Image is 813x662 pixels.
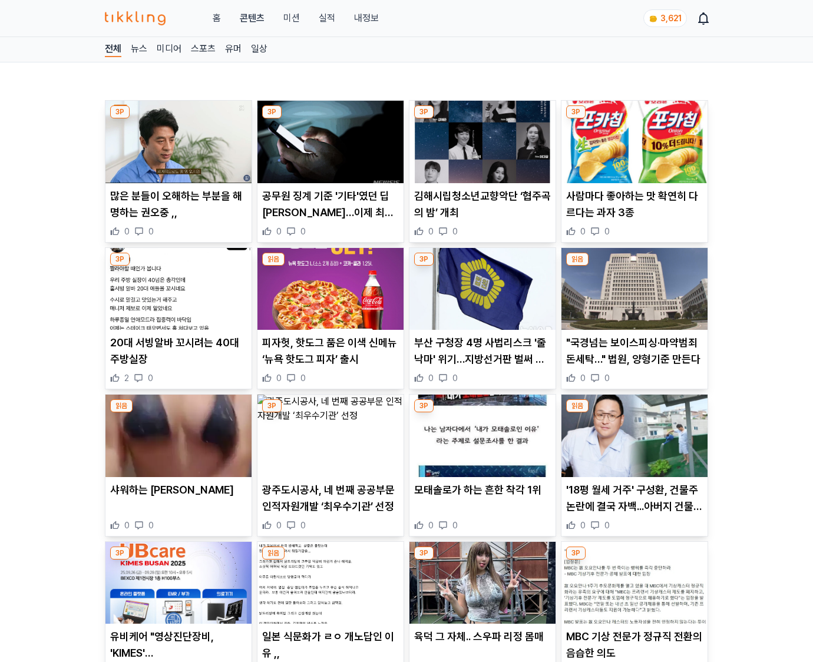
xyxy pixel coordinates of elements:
[124,372,129,384] span: 2
[300,519,306,531] span: 0
[561,542,708,624] img: MBC 기상 전문가 정규직 전환의 음습한 의도
[105,101,252,183] img: 많은 분들이 오해하는 부분을 해명하는 권오중 ,,
[409,247,556,390] div: 3P 부산 구청장 4명 사법리스크 '줄낙마' 위기…지방선거판 벌써 요동 부산 구청장 4명 사법리스크 '줄낙마' 위기…지방선거판 벌써 요동 0 0
[566,547,586,560] div: 3P
[262,335,399,368] p: 피자헛, 핫도그 품은 이색 신메뉴 ‘뉴욕 핫도그 피자’ 출시
[561,395,708,477] img: '18평 월세 거주' 구성환, 건물주 논란에 결국 자백...아버지 건물 증여받아(+나혼산,유퀴즈,꽃분이)
[262,399,282,412] div: 3P
[262,482,399,515] p: 광주도시공사, 네 번째 공공부문 인적자원개발 ‘최우수기관’ 선정
[414,335,551,368] p: 부산 구청장 4명 사법리스크 '줄낙마' 위기…지방선거판 벌써 요동
[561,100,708,243] div: 3P 사람마다 좋아하는 맛 확연히 다르다는 과자 3종 사람마다 좋아하는 맛 확연히 다르다는 과자 3종 0 0
[414,399,434,412] div: 3P
[257,248,404,330] img: 피자헛, 핫도그 품은 이색 신메뉴 ‘뉴욕 핫도그 피자’ 출시
[105,247,252,390] div: 3P 20대 서빙알바 꼬시려는 40대 주방실장 20대 서빙알바 꼬시려는 40대 주방실장 2 0
[110,547,130,560] div: 3P
[276,226,282,237] span: 0
[561,394,708,537] div: 읽음 '18평 월세 거주' 구성환, 건물주 논란에 결국 자백...아버지 건물 증여받아(+나혼산,유퀴즈,꽃분이) '18평 월세 거주' 구성환, 건물주 논란에 결국 자백...아버...
[240,11,265,25] a: 콘텐츠
[414,482,551,498] p: 모태솔로가 하는 흔한 착각 1위
[110,335,247,368] p: 20대 서빙알바 꼬시려는 40대 주방실장
[409,101,556,183] img: 김해시립청소년교향악단 ‘협주곡의 밤’ 개최
[414,188,551,221] p: 김해시립청소년교향악단 ‘협주곡의 밤’ 개최
[276,519,282,531] span: 0
[157,42,181,57] a: 미디어
[262,188,399,221] p: 공무원 징계 기준 '기타'였던 딥[PERSON_NAME]…이제 최대 파면
[257,101,404,183] img: 공무원 징계 기준 '기타'였던 딥페이크·스토킹…이제 최대 파면
[580,519,586,531] span: 0
[105,395,252,477] img: 샤워하는 제로투 비키니
[105,42,121,57] a: 전체
[649,14,658,24] img: coin
[300,226,306,237] span: 0
[105,100,252,243] div: 3P 많은 분들이 오해하는 부분을 해명하는 권오중 ,, 많은 분들이 오해하는 부분을 해명하는 권오중 ,, 0 0
[414,628,551,645] p: 육덕 그 자체.. 스우파 리정 몸매
[580,372,586,384] span: 0
[414,547,434,560] div: 3P
[262,105,282,118] div: 3P
[643,9,685,27] a: coin 3,621
[566,482,703,515] p: '18평 월세 거주' 구성환, 건물주 논란에 결국 자백...아버지 건물 증여받아(+[PERSON_NAME],[PERSON_NAME],[PERSON_NAME])
[428,226,434,237] span: 0
[110,628,247,661] p: 유비케어 "영상진단장비, 'KIMES' [GEOGRAPHIC_DATA]에서 라인업 공개"
[580,226,586,237] span: 0
[110,399,133,412] div: 읽음
[105,248,252,330] img: 20대 서빙알바 꼬시려는 40대 주방실장
[148,519,154,531] span: 0
[148,372,153,384] span: 0
[409,248,556,330] img: 부산 구청장 4명 사법리스크 '줄낙마' 위기…지방선거판 벌써 요동
[213,11,221,25] a: 홈
[105,394,252,537] div: 읽음 샤워하는 제로투 비키니 샤워하는 [PERSON_NAME] 0 0
[257,100,404,243] div: 3P 공무원 징계 기준 '기타'였던 딥페이크·스토킹…이제 최대 파면 공무원 징계 기준 '기타'였던 딥[PERSON_NAME]…이제 최대 파면 0 0
[561,247,708,390] div: 읽음 "국경넘는 보이스피싱·마약범죄 돈세탁…" 법원, 양형기준 만든다 "국경넘는 보이스피싱·마약범죄 돈세탁…" 법원, 양형기준 만든다 0 0
[319,11,335,25] a: 실적
[561,248,708,330] img: "국경넘는 보이스피싱·마약범죄 돈세탁…" 법원, 양형기준 만든다
[604,519,610,531] span: 0
[110,105,130,118] div: 3P
[257,247,404,390] div: 읽음 피자헛, 핫도그 품은 이색 신메뉴 ‘뉴욕 핫도그 피자’ 출시 피자헛, 핫도그 품은 이색 신메뉴 ‘뉴욕 핫도그 피자’ 출시 0 0
[428,519,434,531] span: 0
[257,395,404,477] img: 광주도시공사, 네 번째 공공부문 인적자원개발 ‘최우수기관’ 선정
[566,628,703,661] p: MBC 기상 전문가 정규직 전환의 음습한 의도
[452,226,458,237] span: 0
[124,226,130,237] span: 0
[566,399,589,412] div: 읽음
[251,42,267,57] a: 일상
[257,542,404,624] img: 일본 식문화가 ㄹㅇ 개노답인 이유 ,,
[428,372,434,384] span: 0
[604,372,610,384] span: 0
[105,542,252,624] img: 유비케어 "영상진단장비, 'KIMES' 부산에서 라인업 공개"
[566,335,703,368] p: "국경넘는 보이스피싱·마약범죄 돈세탁…" 법원, 양형기준 만든다
[414,253,434,266] div: 3P
[262,253,285,266] div: 읽음
[225,42,242,57] a: 유머
[409,395,556,477] img: 모태솔로가 하는 흔한 착각 1위
[409,100,556,243] div: 3P 김해시립청소년교향악단 ‘협주곡의 밤’ 개최 김해시립청소년교향악단 ‘협주곡의 밤’ 개최 0 0
[110,482,247,498] p: 샤워하는 [PERSON_NAME]
[409,394,556,537] div: 3P 모태솔로가 하는 흔한 착각 1위 모태솔로가 하는 흔한 착각 1위 0 0
[276,372,282,384] span: 0
[452,519,458,531] span: 0
[191,42,216,57] a: 스포츠
[566,188,703,221] p: 사람마다 좋아하는 맛 확연히 다르다는 과자 3종
[452,372,458,384] span: 0
[110,188,247,221] p: 많은 분들이 오해하는 부분을 해명하는 권오중 ,,
[604,226,610,237] span: 0
[300,372,306,384] span: 0
[283,11,300,25] button: 미션
[660,14,682,23] span: 3,621
[414,105,434,118] div: 3P
[561,101,708,183] img: 사람마다 좋아하는 맛 확연히 다르다는 과자 3종
[262,547,285,560] div: 읽음
[354,11,379,25] a: 내정보
[257,394,404,537] div: 3P 광주도시공사, 네 번째 공공부문 인적자원개발 ‘최우수기관’ 선정 광주도시공사, 네 번째 공공부문 인적자원개발 ‘최우수기관’ 선정 0 0
[566,105,586,118] div: 3P
[105,11,166,25] img: 티끌링
[148,226,154,237] span: 0
[110,253,130,266] div: 3P
[409,542,556,624] img: 육덕 그 자체.. 스우파 리정 몸매
[566,253,589,266] div: 읽음
[124,519,130,531] span: 0
[262,628,399,661] p: 일본 식문화가 ㄹㅇ 개노답인 이유 ,,
[131,42,147,57] a: 뉴스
